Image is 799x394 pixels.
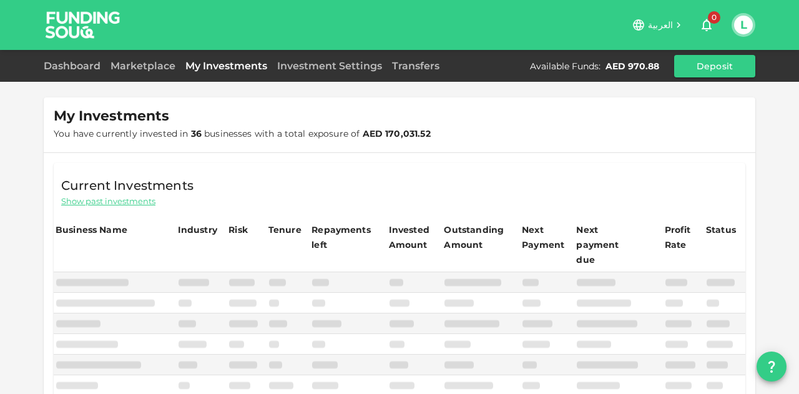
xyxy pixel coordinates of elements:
[576,222,639,267] div: Next payment due
[522,222,572,252] div: Next Payment
[734,16,753,34] button: L
[311,222,374,252] div: Repayments left
[54,107,169,125] span: My Investments
[228,222,253,237] div: Risk
[61,195,155,207] span: Show past investments
[444,222,506,252] div: Outstanding Amount
[178,222,217,237] div: Industry
[105,60,180,72] a: Marketplace
[180,60,272,72] a: My Investments
[706,222,737,237] div: Status
[272,60,387,72] a: Investment Settings
[56,222,127,237] div: Business Name
[363,128,431,139] strong: AED 170,031.52
[61,175,194,195] span: Current Investments
[665,222,702,252] div: Profit Rate
[530,60,600,72] div: Available Funds :
[694,12,719,37] button: 0
[387,60,444,72] a: Transfers
[268,222,301,237] div: Tenure
[605,60,659,72] div: AED 970.88
[54,128,431,139] span: You have currently invested in businesses with a total exposure of
[389,222,441,252] div: Invested Amount
[44,60,105,72] a: Dashboard
[648,19,673,31] span: العربية
[708,11,720,24] span: 0
[674,55,755,77] button: Deposit
[191,128,202,139] strong: 36
[757,352,787,382] button: question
